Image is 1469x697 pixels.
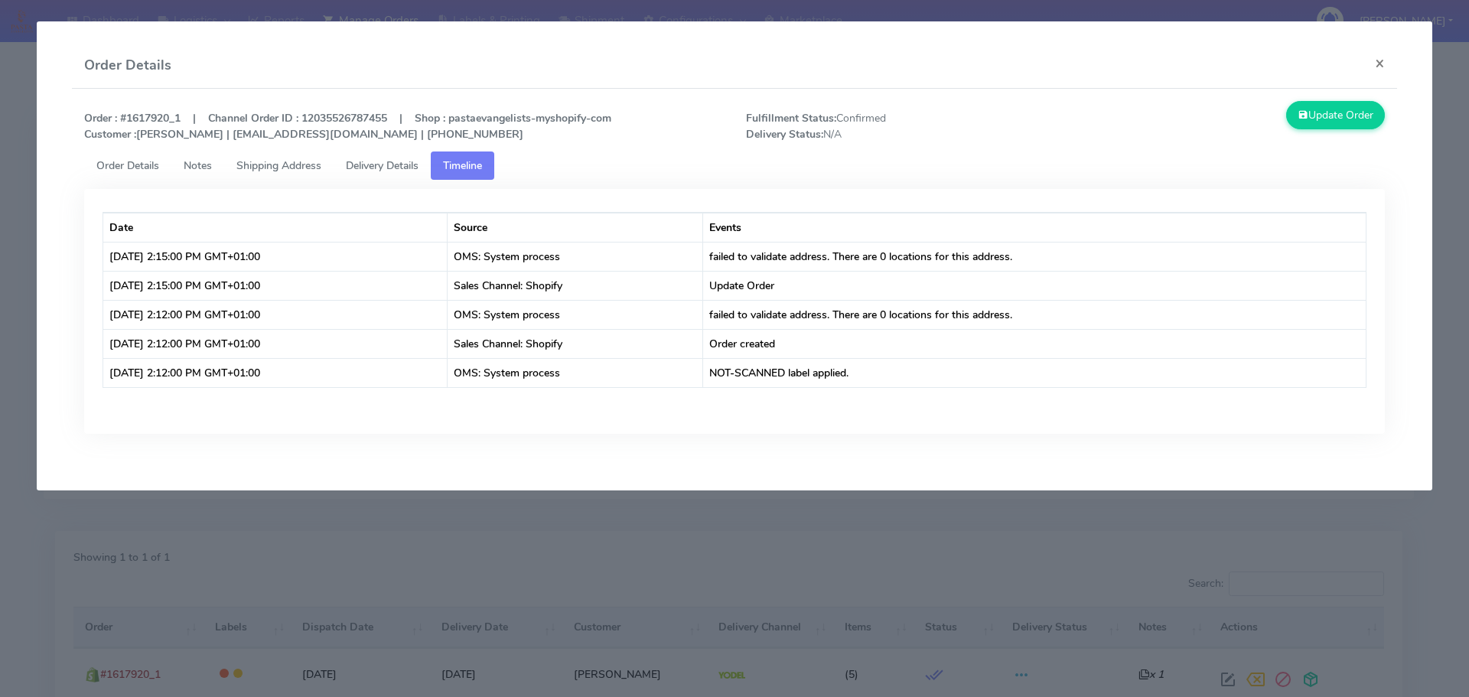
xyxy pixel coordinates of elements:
td: Sales Channel: Shopify [448,329,703,358]
span: Shipping Address [236,158,321,173]
td: [DATE] 2:12:00 PM GMT+01:00 [103,358,448,387]
span: Confirmed N/A [734,110,1066,142]
td: [DATE] 2:12:00 PM GMT+01:00 [103,300,448,329]
td: [DATE] 2:12:00 PM GMT+01:00 [103,329,448,358]
span: Notes [184,158,212,173]
ul: Tabs [84,151,1386,180]
th: Events [703,213,1366,242]
span: Order Details [96,158,159,173]
td: [DATE] 2:15:00 PM GMT+01:00 [103,271,448,300]
td: OMS: System process [448,358,703,387]
td: NOT-SCANNED label applied. [703,358,1366,387]
th: Date [103,213,448,242]
td: OMS: System process [448,300,703,329]
span: Timeline [443,158,482,173]
button: Update Order [1286,101,1386,129]
h4: Order Details [84,55,171,76]
strong: Delivery Status: [746,127,823,142]
td: failed to validate address. There are 0 locations for this address. [703,242,1366,271]
td: failed to validate address. There are 0 locations for this address. [703,300,1366,329]
td: [DATE] 2:15:00 PM GMT+01:00 [103,242,448,271]
td: Update Order [703,271,1366,300]
strong: Customer : [84,127,136,142]
strong: Fulfillment Status: [746,111,836,125]
td: Order created [703,329,1366,358]
td: OMS: System process [448,242,703,271]
th: Source [448,213,703,242]
strong: Order : #1617920_1 | Channel Order ID : 12035526787455 | Shop : pastaevangelists-myshopify-com [P... [84,111,611,142]
td: Sales Channel: Shopify [448,271,703,300]
span: Delivery Details [346,158,419,173]
button: Close [1363,43,1397,83]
